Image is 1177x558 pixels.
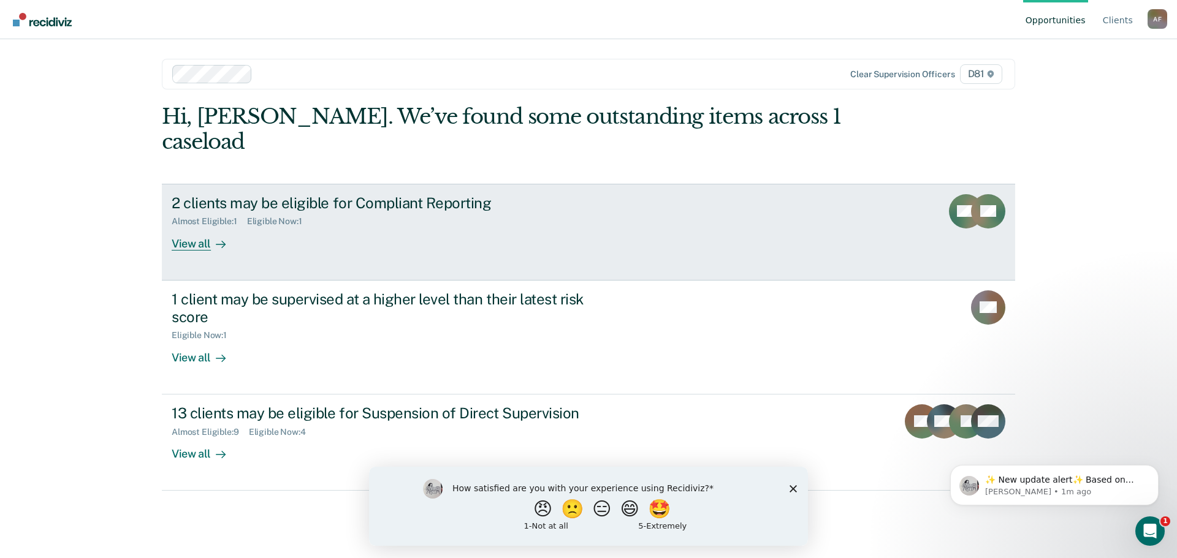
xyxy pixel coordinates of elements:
div: 1 client may be supervised at a higher level than their latest risk score [172,290,602,326]
div: Almost Eligible : 1 [172,216,247,227]
div: Eligible Now : 4 [249,427,316,437]
div: 2 clients may be eligible for Compliant Reporting [172,194,602,212]
iframe: Intercom live chat [1135,516,1165,546]
a: 1 client may be supervised at a higher level than their latest risk scoreEligible Now:1View all [162,281,1015,394]
div: 13 clients may be eligible for Suspension of Direct Supervision [172,404,602,422]
div: Eligible Now : 1 [247,216,312,227]
div: Eligible Now : 1 [172,330,237,341]
div: A F [1148,9,1167,29]
div: Clear supervision officers [850,69,954,80]
div: Hi, [PERSON_NAME]. We’ve found some outstanding items across 1 caseload [162,104,845,154]
iframe: Intercom notifications message [932,439,1177,525]
span: D81 [960,64,1002,84]
a: 13 clients may be eligible for Suspension of Direct SupervisionAlmost Eligible:9Eligible Now:4Vie... [162,394,1015,491]
div: View all [172,437,240,461]
button: Profile dropdown button [1148,9,1167,29]
span: ✨ New update alert✨ Based on your feedback, we've made a few updates we wanted to share. 1. We ha... [53,36,211,277]
iframe: Survey by Kim from Recidiviz [369,467,808,546]
div: View all [172,341,240,364]
p: Message from Kim, sent 1m ago [53,47,211,58]
a: 2 clients may be eligible for Compliant ReportingAlmost Eligible:1Eligible Now:1View all [162,184,1015,281]
div: Almost Eligible : 9 [172,427,249,437]
img: Recidiviz [13,13,72,26]
span: 1 [1160,516,1170,526]
div: View all [172,227,240,251]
